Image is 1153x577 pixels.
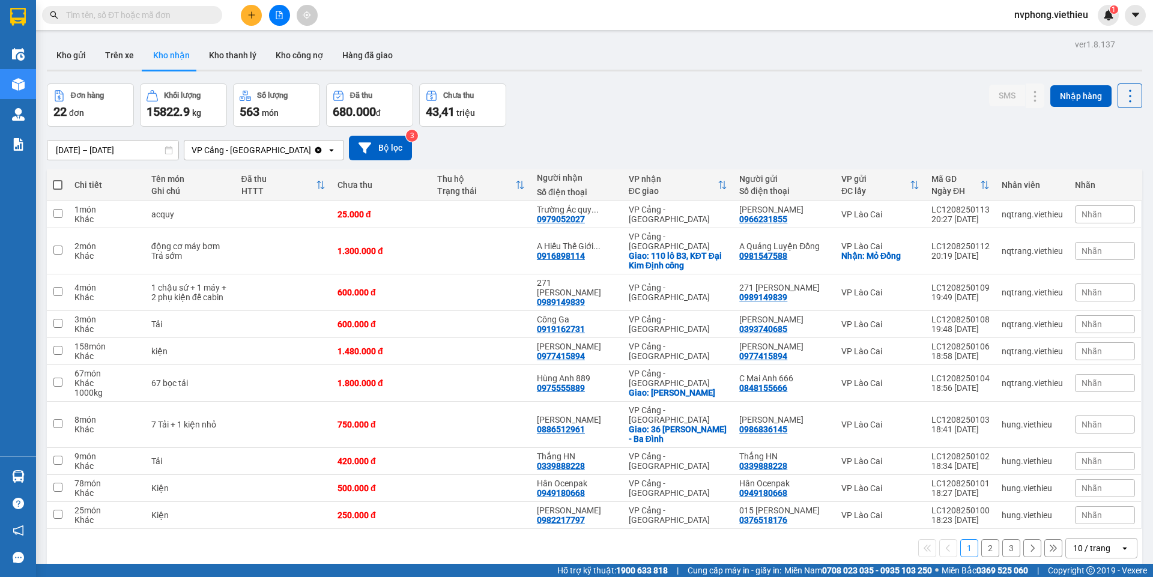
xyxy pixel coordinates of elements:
[592,205,599,214] span: ...
[74,241,139,251] div: 2 món
[841,510,919,520] div: VP Lào Cai
[47,41,95,70] button: Kho gửi
[739,515,787,525] div: 0376518176
[739,342,829,351] div: Kiều Du
[537,241,617,251] div: A Hiếu Thế Giới Máy bơm
[629,283,728,302] div: VP Cảng - [GEOGRAPHIC_DATA]
[931,292,990,302] div: 19:49 [DATE]
[1002,539,1020,557] button: 3
[199,41,266,70] button: Kho thanh lý
[13,498,24,509] span: question-circle
[1082,420,1102,429] span: Nhãn
[192,144,311,156] div: VP Cảng - [GEOGRAPHIC_DATA]
[931,515,990,525] div: 18:23 [DATE]
[151,174,229,184] div: Tên món
[1002,346,1063,356] div: nqtrang.viethieu
[437,186,515,196] div: Trạng thái
[629,388,728,397] div: Giao: Yên Ngĩa
[1130,10,1141,20] span: caret-down
[931,424,990,434] div: 18:41 [DATE]
[74,180,139,190] div: Chi tiết
[337,510,425,520] div: 250.000 đ
[931,241,990,251] div: LC1208250112
[74,324,139,334] div: Khác
[537,383,585,393] div: 0975555889
[841,483,919,493] div: VP Lào Cai
[925,169,996,201] th: Toggle SortBy
[931,315,990,324] div: LC1208250108
[841,251,919,261] div: Nhận: Mỏ Đồng
[151,510,229,520] div: Kiện
[537,515,585,525] div: 0982217797
[784,564,932,577] span: Miền Nam
[71,91,104,100] div: Đơn hàng
[1086,566,1095,575] span: copyright
[1082,483,1102,493] span: Nhãn
[1002,510,1063,520] div: hung.viethieu
[822,566,932,575] strong: 0708 023 035 - 0935 103 250
[537,479,617,488] div: Hân Ocenpak
[303,11,311,19] span: aim
[151,210,229,219] div: acquy
[47,83,134,127] button: Đơn hàng22đơn
[537,187,617,197] div: Số điện thoại
[629,342,728,361] div: VP Cảng - [GEOGRAPHIC_DATA]
[1082,246,1102,256] span: Nhãn
[337,378,425,388] div: 1.800.000 đ
[629,205,728,224] div: VP Cảng - [GEOGRAPHIC_DATA]
[69,108,84,118] span: đơn
[12,138,25,151] img: solution-icon
[629,452,728,471] div: VP Cảng - [GEOGRAPHIC_DATA]
[1112,5,1116,14] span: 1
[537,351,585,361] div: 0977415894
[241,186,316,196] div: HTTT
[241,5,262,26] button: plus
[333,104,376,119] span: 680.000
[151,319,229,329] div: Tải
[74,351,139,361] div: Khác
[74,415,139,424] div: 8 món
[95,41,144,70] button: Trên xe
[739,488,787,498] div: 0949180668
[74,251,139,261] div: Khác
[456,108,475,118] span: triệu
[931,342,990,351] div: LC1208250106
[931,479,990,488] div: LC1208250101
[537,324,585,334] div: 0919162731
[313,145,323,155] svg: Clear value
[931,461,990,471] div: 18:34 [DATE]
[629,315,728,334] div: VP Cảng - [GEOGRAPHIC_DATA]
[151,456,229,466] div: Tải
[739,452,829,461] div: Thắng HN
[931,373,990,383] div: LC1208250104
[337,180,425,190] div: Chưa thu
[739,241,829,251] div: A Quảng Luyện Đồng
[739,506,829,515] div: 015 Phạm Ngọc Thạch
[151,483,229,493] div: Kiện
[1002,246,1063,256] div: nqtrang.viethieu
[537,461,585,471] div: 0339888228
[431,169,531,201] th: Toggle SortBy
[537,297,585,307] div: 0989149839
[337,420,425,429] div: 750.000 đ
[235,169,332,201] th: Toggle SortBy
[241,174,316,184] div: Đã thu
[1082,288,1102,297] span: Nhãn
[74,292,139,302] div: Khác
[739,214,787,224] div: 0966231855
[976,566,1028,575] strong: 0369 525 060
[1002,319,1063,329] div: nqtrang.viethieu
[426,104,455,119] span: 43,41
[537,488,585,498] div: 0949180668
[74,515,139,525] div: Khác
[349,136,412,160] button: Bộ lọc
[1002,378,1063,388] div: nqtrang.viethieu
[144,41,199,70] button: Kho nhận
[841,456,919,466] div: VP Lào Cai
[677,564,679,577] span: |
[74,378,139,388] div: Khác
[537,205,617,214] div: Trường Ác quy Enimac
[629,369,728,388] div: VP Cảng - [GEOGRAPHIC_DATA]
[1002,456,1063,466] div: hung.viethieu
[74,479,139,488] div: 78 món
